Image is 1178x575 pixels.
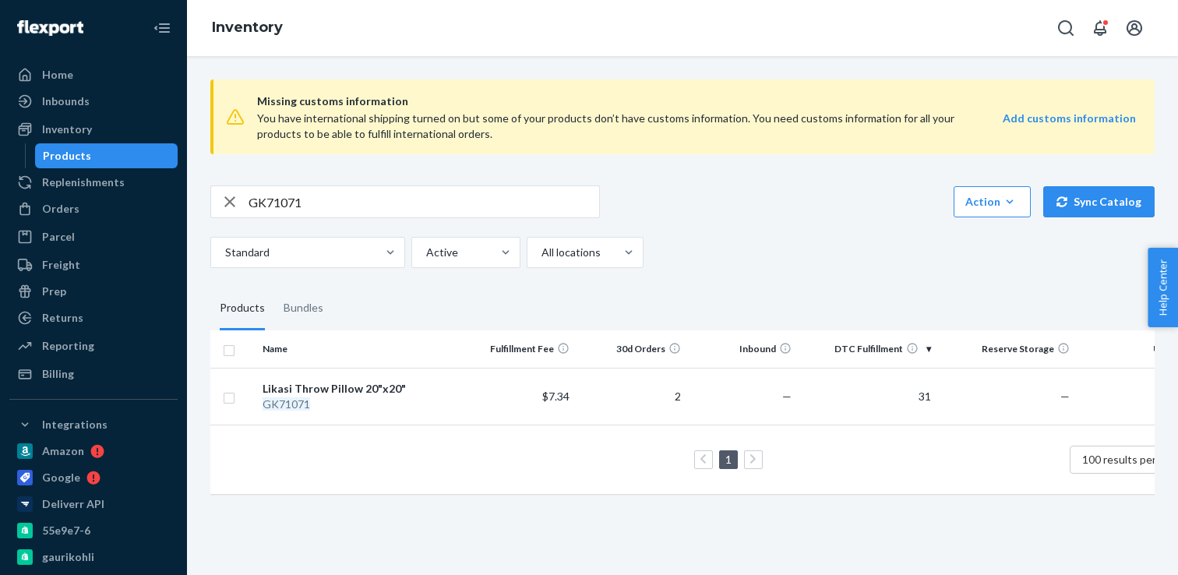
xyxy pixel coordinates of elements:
a: Prep [9,279,178,304]
a: Google [9,465,178,490]
a: Orders [9,196,178,221]
a: Inbounds [9,89,178,114]
a: Page 1 is your current page [722,453,735,466]
button: Open account menu [1119,12,1150,44]
a: Deliverr API [9,492,178,517]
a: Returns [9,305,178,330]
div: gaurikohli [42,549,94,565]
ol: breadcrumbs [199,5,295,51]
div: Freight [42,257,80,273]
th: 30d Orders [576,330,687,368]
em: GK71071 [263,397,310,411]
th: DTC Fulfillment [798,330,936,368]
button: Help Center [1148,248,1178,327]
div: Likasi Throw Pillow 20"x20" [263,381,458,397]
a: Inventory [9,117,178,142]
a: Inventory [212,19,283,36]
th: Name [256,330,464,368]
button: Open notifications [1085,12,1116,44]
button: Sync Catalog [1043,186,1155,217]
input: All locations [540,245,541,260]
th: Inbound [687,330,799,368]
div: Products [43,148,91,164]
div: Deliverr API [42,496,104,512]
a: Billing [9,362,178,386]
td: 2 [576,368,687,425]
div: Replenishments [42,175,125,190]
div: Bundles [284,287,323,330]
strong: Add customs information [1003,111,1136,125]
div: Billing [42,366,74,382]
input: Standard [224,245,225,260]
div: Orders [42,201,79,217]
div: You have international shipping turned on but some of your products don’t have customs informatio... [257,111,960,142]
a: Parcel [9,224,178,249]
div: Prep [42,284,66,299]
a: Replenishments [9,170,178,195]
div: Inbounds [42,93,90,109]
img: Flexport logo [17,20,83,36]
div: Google [42,470,80,485]
td: 31 [798,368,936,425]
div: Returns [42,310,83,326]
a: Reporting [9,333,178,358]
button: Close Navigation [146,12,178,44]
div: 55e9e7-6 [42,523,90,538]
div: Home [42,67,73,83]
a: Amazon [9,439,178,464]
th: Reserve Storage [937,330,1076,368]
input: Search inventory by name or sku [249,186,599,217]
button: Action [954,186,1031,217]
span: — [1060,390,1070,403]
span: $7.34 [542,390,570,403]
button: Open Search Box [1050,12,1081,44]
div: Inventory [42,122,92,137]
div: Reporting [42,338,94,354]
th: Fulfillment Fee [465,330,577,368]
a: gaurikohli [9,545,178,570]
div: Products [220,287,265,330]
div: Amazon [42,443,84,459]
span: Missing customs information [257,92,1136,111]
div: Parcel [42,229,75,245]
button: Integrations [9,412,178,437]
div: Integrations [42,417,108,432]
div: Action [965,194,1019,210]
input: Active [425,245,426,260]
a: Add customs information [1003,111,1136,142]
a: Freight [9,252,178,277]
a: Products [35,143,178,168]
a: Home [9,62,178,87]
a: 55e9e7-6 [9,518,178,543]
span: — [782,390,792,403]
